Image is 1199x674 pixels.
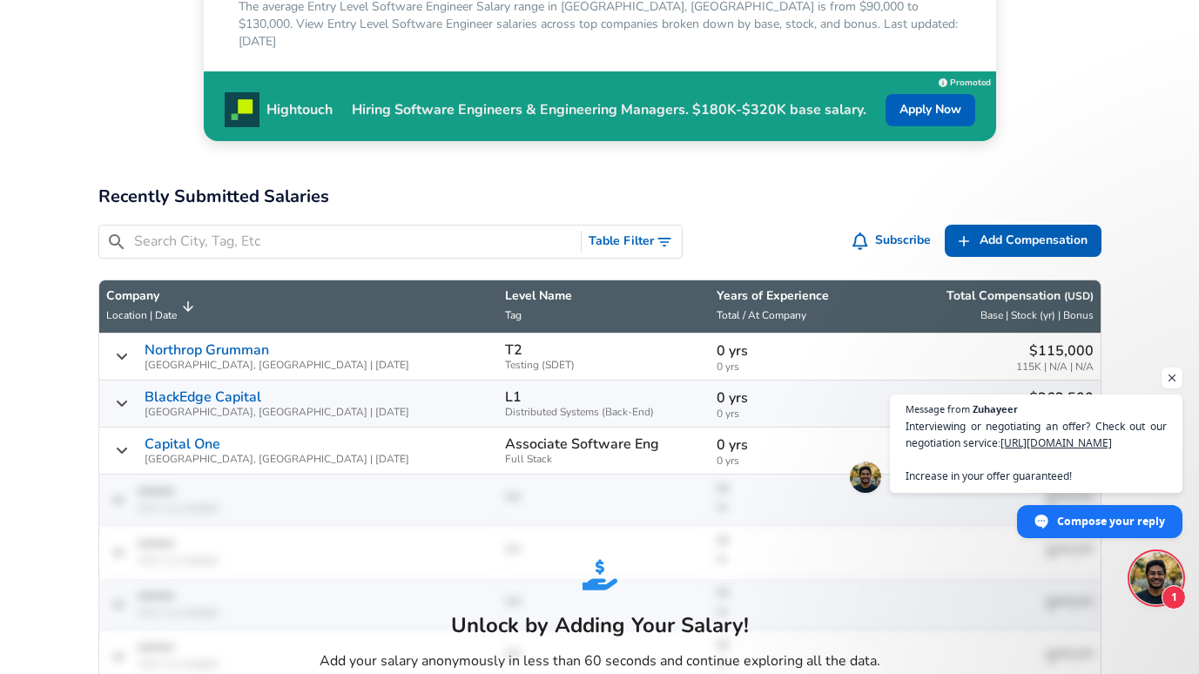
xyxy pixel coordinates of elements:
[1130,552,1182,604] div: Open chat
[505,407,703,418] span: Distributed Systems (Back-End)
[106,287,177,305] p: Company
[145,389,261,405] a: BlackEdge Capital
[717,361,862,373] span: 0 yrs
[505,287,703,305] p: Level Name
[505,454,703,465] span: Full Stack
[906,418,1167,484] span: Interviewing or negotiating an offer? Check out our negotiation service: Increase in your offer g...
[225,92,259,127] img: Promo Logo
[717,455,862,467] span: 0 yrs
[717,388,862,408] p: 0 yrs
[320,650,880,671] p: Add your salary anonymously in less than 60 seconds and continue exploring all the data.
[1016,361,1094,373] span: 115K | N/A | N/A
[939,73,991,89] a: Promoted
[505,389,522,405] p: L1
[946,287,1094,305] p: Total Compensation
[980,308,1094,322] span: Base | Stock (yr) | Bonus
[145,360,409,371] span: [GEOGRAPHIC_DATA], [GEOGRAPHIC_DATA] | [DATE]
[973,404,1018,414] span: Zuhayeer
[505,436,659,452] p: Associate Software Eng
[1057,506,1165,536] span: Compose your reply
[876,287,1094,326] span: Total Compensation (USD) Base | Stock (yr) | Bonus
[717,340,862,361] p: 0 yrs
[145,436,220,452] a: Capital One
[980,230,1088,252] span: Add Compensation
[849,225,938,257] button: Subscribe
[717,435,862,455] p: 0 yrs
[717,308,806,322] span: Total / At Company
[1162,585,1186,610] span: 1
[717,287,862,305] p: Years of Experience
[1016,340,1094,361] p: $115,000
[320,611,880,639] h5: Unlock by Adding Your Salary!
[98,183,1101,211] h2: Recently Submitted Salaries
[886,94,975,126] a: Apply Now
[583,557,617,592] img: svg+xml;base64,PHN2ZyB4bWxucz0iaHR0cDovL3d3dy53My5vcmcvMjAwMC9zdmciIGZpbGw9IiMyNjhERUMiIHZpZXdCb3...
[505,342,522,358] p: T2
[106,308,177,322] span: Location | Date
[145,342,269,358] a: Northrop Grumman
[505,360,703,371] span: Testing (SDET)
[906,404,970,414] span: Message from
[145,407,409,418] span: [GEOGRAPHIC_DATA], [GEOGRAPHIC_DATA] | [DATE]
[1007,388,1094,408] p: $262,500
[106,287,199,326] span: CompanyLocation | Date
[333,99,886,120] p: Hiring Software Engineers & Engineering Managers. $180K-$320K base salary.
[505,308,522,322] span: Tag
[134,231,575,253] input: Search City, Tag, Etc
[1064,289,1094,304] button: (USD)
[145,454,409,465] span: [GEOGRAPHIC_DATA], [GEOGRAPHIC_DATA] | [DATE]
[945,225,1101,257] a: Add Compensation
[266,99,333,120] p: Hightouch
[717,408,862,420] span: 0 yrs
[582,226,682,258] button: Toggle Search Filters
